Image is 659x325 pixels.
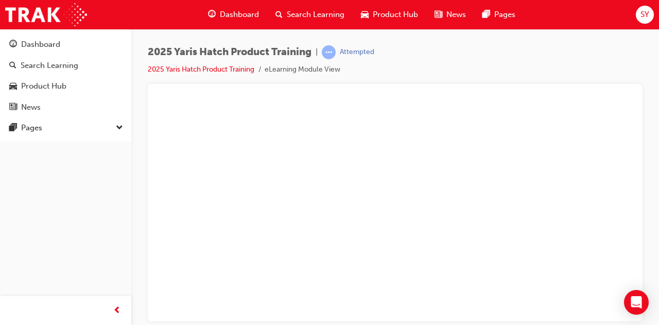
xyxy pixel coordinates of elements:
[9,61,16,71] span: search-icon
[624,290,649,315] div: Open Intercom Messenger
[361,8,369,21] span: car-icon
[426,4,474,25] a: news-iconNews
[4,35,127,54] a: Dashboard
[4,118,127,138] button: Pages
[474,4,524,25] a: pages-iconPages
[4,77,127,96] a: Product Hub
[340,47,374,57] div: Attempted
[21,60,78,72] div: Search Learning
[9,40,17,49] span: guage-icon
[220,9,259,21] span: Dashboard
[21,122,42,134] div: Pages
[265,64,340,76] li: eLearning Module View
[322,45,336,59] span: learningRecordVerb_ATTEMPT-icon
[435,8,442,21] span: news-icon
[5,3,87,26] img: Trak
[116,122,123,135] span: down-icon
[275,8,283,21] span: search-icon
[4,33,127,118] button: DashboardSearch LearningProduct HubNews
[482,8,490,21] span: pages-icon
[148,65,254,74] a: 2025 Yaris Hatch Product Training
[640,9,649,21] span: SY
[9,82,17,91] span: car-icon
[287,9,344,21] span: Search Learning
[208,8,216,21] span: guage-icon
[9,103,17,112] span: news-icon
[4,98,127,117] a: News
[113,304,121,317] span: prev-icon
[353,4,426,25] a: car-iconProduct Hub
[636,6,654,24] button: SY
[4,56,127,75] a: Search Learning
[267,4,353,25] a: search-iconSearch Learning
[373,9,418,21] span: Product Hub
[200,4,267,25] a: guage-iconDashboard
[316,46,318,58] span: |
[21,39,60,50] div: Dashboard
[9,124,17,133] span: pages-icon
[21,101,41,113] div: News
[494,9,515,21] span: Pages
[446,9,466,21] span: News
[148,46,311,58] span: 2025 Yaris Hatch Product Training
[21,80,66,92] div: Product Hub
